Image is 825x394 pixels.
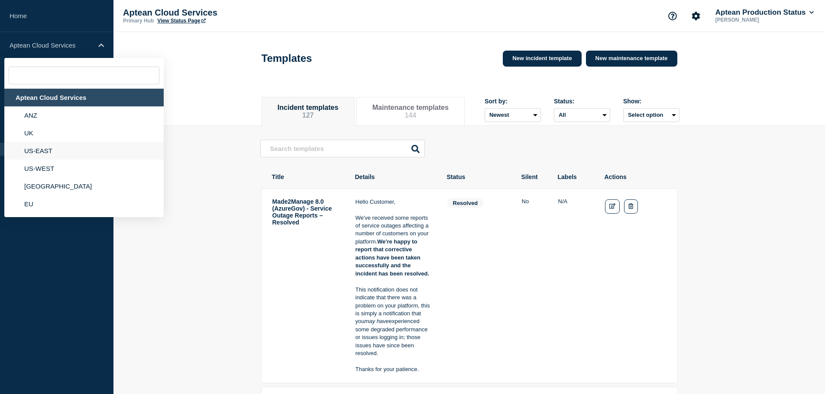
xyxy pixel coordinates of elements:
li: ANZ [4,106,164,124]
span: 144 [404,112,416,119]
th: Labels [557,173,590,181]
td: Labels: global.none [558,198,591,374]
div: Show: [623,98,679,105]
strong: We're happy to report that corrective actions have been taken successfully and the incident has b... [356,238,430,277]
li: US-EAST [4,142,164,160]
th: Status [446,173,507,181]
p: Aptean Cloud Services [123,8,296,18]
td: Actions: Edit Delete [605,198,667,374]
em: may have [364,318,388,324]
p: [PERSON_NAME] [714,17,804,23]
input: Search templates [260,140,425,157]
th: Title [272,173,341,181]
button: Maintenance templates 144 [366,104,455,119]
td: Status: resolved [447,198,508,374]
button: Incident templates 127 [272,104,345,119]
div: Sort by: [485,98,541,105]
a: New maintenance template [586,51,677,67]
button: Aptean Production Status [714,8,815,17]
th: Details [355,173,433,181]
p: We've received some reports of service outages affecting a number of customers on your platform. [356,214,433,278]
a: Edit [605,199,620,214]
button: Account settings [687,7,705,25]
p: Thanks for your patience. [356,365,433,373]
button: Support [663,7,682,25]
button: Delete [624,199,637,214]
a: View Status Page [157,18,205,24]
select: Sort by [485,108,541,122]
td: Title: Made2Manage 8.0 (AzureGov) - Service Outage Reports – Resolved [272,198,341,374]
th: Actions [604,173,666,181]
a: New incident template [503,51,581,67]
select: Status [554,108,610,122]
h1: Templates [262,52,312,64]
p: Primary Hub [123,18,154,24]
p: This notification does not indicate that there was a problem on your platform, this is simply a n... [356,286,433,358]
div: Status: [554,98,610,105]
li: UK [4,124,164,142]
li: US-WEST [4,160,164,177]
p: Hello Customer, [356,198,433,206]
button: Select option [623,108,679,122]
div: Aptean Cloud Services [4,89,164,106]
p: Aptean Cloud Services [10,42,93,49]
li: EU [4,195,164,213]
td: Silent: No [521,198,544,374]
th: Silent [521,173,544,181]
li: [GEOGRAPHIC_DATA] [4,177,164,195]
td: Details: Hello Customer,<br/> <br/>We've received some reports of service outages affecting a num... [355,198,433,374]
span: 127 [302,112,314,119]
span: resolved [447,198,484,208]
